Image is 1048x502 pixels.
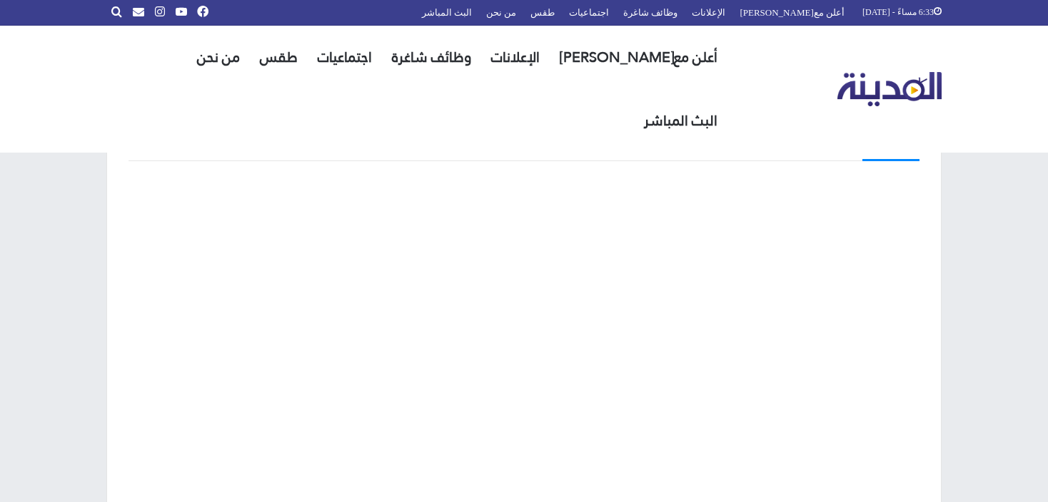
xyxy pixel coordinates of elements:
[481,26,550,89] a: الإعلانات
[382,26,481,89] a: وظائف شاغرة
[308,26,382,89] a: اجتماعيات
[187,26,250,89] a: من نحن
[837,72,942,107] img: تلفزيون المدينة
[550,26,727,89] a: أعلن مع[PERSON_NAME]
[250,26,308,89] a: طقس
[634,89,727,153] a: البث المباشر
